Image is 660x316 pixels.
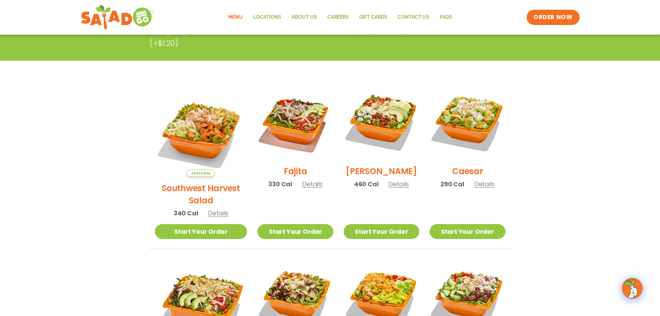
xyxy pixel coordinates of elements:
[223,9,457,25] nav: Menu
[174,208,198,218] span: 340 Cal
[388,180,409,188] span: Details
[440,179,464,189] span: 290 Cal
[393,9,434,25] a: Contact Us
[434,9,457,25] a: FAQs
[287,9,322,25] a: About Us
[284,165,307,177] h2: Fajita
[344,84,419,160] img: Product photo for Cobb Salad
[155,224,247,239] a: Start Your Order
[344,224,419,239] a: Start Your Order
[187,170,215,177] span: Seasonal
[322,9,354,25] a: Careers
[452,165,483,177] h2: Caesar
[248,9,287,25] a: Locations
[346,165,417,177] h2: [PERSON_NAME]
[430,84,505,160] img: Product photo for Caesar Salad
[354,179,379,189] span: 460 Cal
[354,9,393,25] a: GIFT CARDS
[527,10,579,25] a: ORDER NOW
[302,180,323,188] span: Details
[155,182,247,206] h2: Southwest Harvest Salad
[430,224,505,239] a: Start Your Order
[257,84,333,160] img: Product photo for Fajita Salad
[223,9,248,25] a: Menu
[150,26,458,49] p: Pick your protein: roasted chicken, buffalo chicken or tofu (included) or steak (+$1.20)
[474,180,495,188] span: Details
[268,179,292,189] span: 330 Cal
[623,279,642,298] img: wpChatIcon
[208,209,228,217] span: Details
[534,13,572,22] span: ORDER NOW
[81,3,154,31] img: new-SAG-logo-768×292
[257,224,333,239] a: Start Your Order
[155,84,247,177] img: Product photo for Southwest Harvest Salad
